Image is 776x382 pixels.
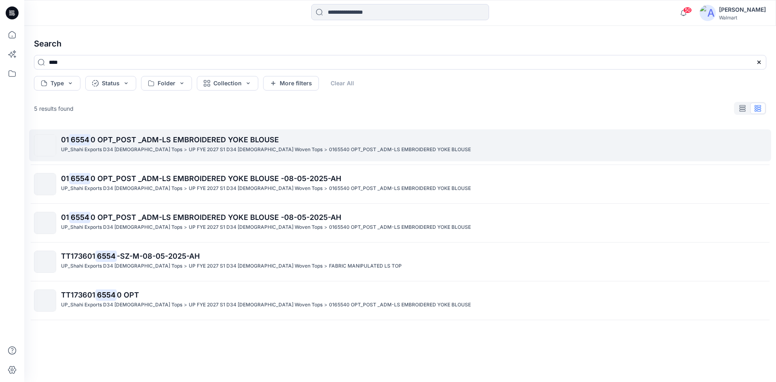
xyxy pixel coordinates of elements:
[329,301,471,309] p: 0165540 OPT_POST _ADM-LS EMBROIDERED YOKE BLOUSE
[61,252,95,260] span: TT173601
[61,174,69,183] span: 01
[117,291,139,299] span: 0 OPT
[324,262,327,270] p: >
[263,76,319,91] button: More filters
[85,76,136,91] button: Status
[324,184,327,193] p: >
[95,250,117,262] mark: 6554
[95,289,117,300] mark: 6554
[184,301,187,309] p: >
[29,285,771,317] a: TT17360165540 OPTUP_Shahi Exports D34 [DEMOGRAPHIC_DATA] Tops>UP FYE 2027 S1 D34 [DEMOGRAPHIC_DAT...
[329,262,402,270] p: FABRIC MANIPULATED LS TOP
[29,207,771,239] a: 0165540 OPT_POST _ADM-LS EMBROIDERED YOKE BLOUSE -08-05-2025-AHUP_Shahi Exports D34 [DEMOGRAPHIC_...
[197,76,258,91] button: Collection
[184,223,187,232] p: >
[189,146,323,154] p: UP FYE 2027 S1 D34 Ladies Woven Tops
[329,146,471,154] p: 0165540 OPT_POST _ADM-LS EMBROIDERED YOKE BLOUSE
[61,135,69,144] span: 01
[27,32,773,55] h4: Search
[29,246,771,278] a: TT1736016554-SZ-M-08-05-2025-AHUP_Shahi Exports D34 [DEMOGRAPHIC_DATA] Tops>UP FYE 2027 S1 D34 [D...
[117,252,200,260] span: -SZ-M-08-05-2025-AH
[324,301,327,309] p: >
[700,5,716,21] img: avatar
[69,211,91,223] mark: 6554
[61,223,182,232] p: UP_Shahi Exports D34 Ladies Tops
[184,184,187,193] p: >
[324,146,327,154] p: >
[61,262,182,270] p: UP_Shahi Exports D34 Ladies Tops
[29,129,771,161] a: 0165540 OPT_POST _ADM-LS EMBROIDERED YOKE BLOUSEUP_Shahi Exports D34 [DEMOGRAPHIC_DATA] Tops>UP F...
[34,104,74,113] p: 5 results found
[61,291,95,299] span: TT173601
[61,301,182,309] p: UP_Shahi Exports D34 Ladies Tops
[61,146,182,154] p: UP_Shahi Exports D34 Ladies Tops
[61,213,69,222] span: 01
[324,223,327,232] p: >
[683,7,692,13] span: 50
[91,213,341,222] span: 0 OPT_POST _ADM-LS EMBROIDERED YOKE BLOUSE -08-05-2025-AH
[329,223,471,232] p: 0165540 OPT_POST _ADM-LS EMBROIDERED YOKE BLOUSE
[91,174,341,183] span: 0 OPT_POST _ADM-LS EMBROIDERED YOKE BLOUSE -08-05-2025-AH
[141,76,192,91] button: Folder
[61,184,182,193] p: UP_Shahi Exports D34 Ladies Tops
[329,184,471,193] p: 0165540 OPT_POST _ADM-LS EMBROIDERED YOKE BLOUSE
[189,301,323,309] p: UP FYE 2027 S1 D34 Ladies Woven Tops
[69,173,91,184] mark: 6554
[189,223,323,232] p: UP FYE 2027 S1 D34 Ladies Woven Tops
[184,146,187,154] p: >
[34,76,80,91] button: Type
[719,15,766,21] div: Walmart
[189,184,323,193] p: UP FYE 2027 S1 D34 Ladies Woven Tops
[719,5,766,15] div: [PERSON_NAME]
[184,262,187,270] p: >
[189,262,323,270] p: UP FYE 2027 S1 D34 Ladies Woven Tops
[29,168,771,200] a: 0165540 OPT_POST _ADM-LS EMBROIDERED YOKE BLOUSE -08-05-2025-AHUP_Shahi Exports D34 [DEMOGRAPHIC_...
[91,135,279,144] span: 0 OPT_POST _ADM-LS EMBROIDERED YOKE BLOUSE
[69,134,91,145] mark: 6554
